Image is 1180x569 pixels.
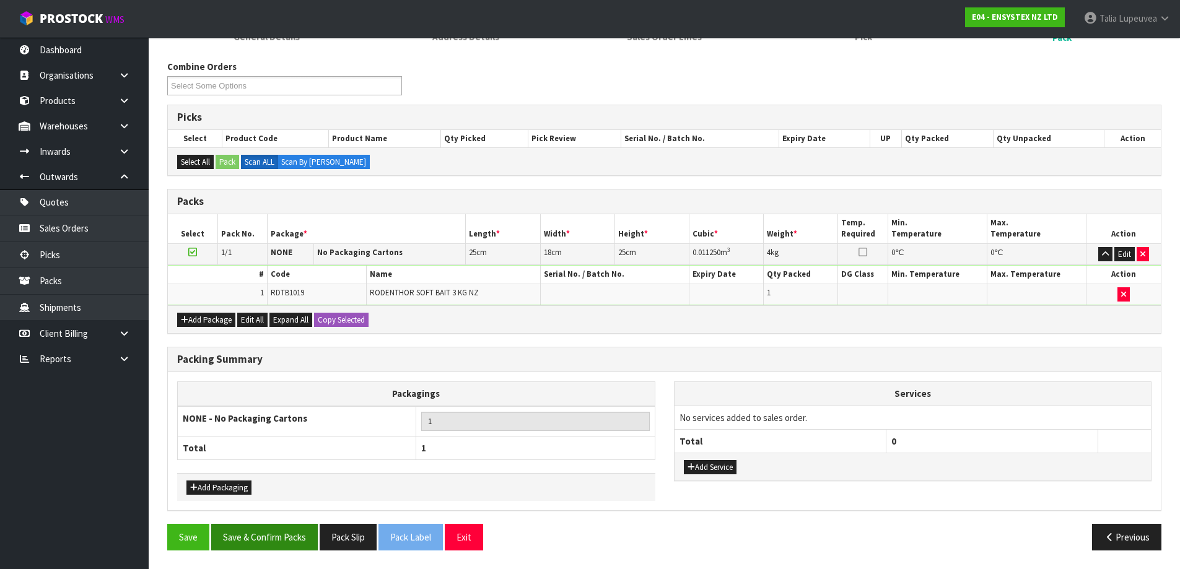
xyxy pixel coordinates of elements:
[168,266,267,284] th: #
[317,247,403,258] strong: No Packaging Cartons
[1114,247,1135,262] button: Edit
[901,130,993,147] th: Qty Packed
[540,243,614,265] td: cm
[675,429,886,453] th: Total
[888,214,987,243] th: Min. Temperature
[211,524,318,550] button: Save & Confirm Packs
[767,287,771,298] span: 1
[469,247,476,258] span: 25
[1099,12,1117,24] span: Talia
[167,60,237,73] label: Combine Orders
[764,243,838,265] td: kg
[260,287,264,298] span: 1
[1104,130,1161,147] th: Action
[177,155,214,170] button: Select All
[186,480,251,495] button: Add Packaging
[528,130,621,147] th: Pick Review
[764,266,838,284] th: Qty Packed
[675,382,1152,406] th: Services
[178,382,655,406] th: Packagings
[267,214,466,243] th: Package
[540,214,614,243] th: Width
[727,246,730,254] sup: 3
[271,287,304,298] span: RDTB1019
[241,155,278,170] label: Scan ALL
[167,524,209,550] button: Save
[540,266,689,284] th: Serial No. / Batch No.
[445,524,483,550] button: Exit
[987,214,1086,243] th: Max. Temperature
[216,155,239,170] button: Pack
[177,354,1152,365] h3: Packing Summary
[767,247,771,258] span: 4
[278,155,370,170] label: Scan By [PERSON_NAME]
[618,247,626,258] span: 25
[990,247,994,258] span: 0
[370,287,479,298] span: RODENTHOR SOFT BAIT 3 KG NZ
[689,214,764,243] th: Cubic
[267,266,366,284] th: Code
[1119,12,1157,24] span: Lupeuvea
[177,111,1152,123] h3: Picks
[888,266,987,284] th: Min. Temperature
[838,214,888,243] th: Temp. Required
[870,130,901,147] th: UP
[421,442,426,454] span: 1
[987,266,1086,284] th: Max. Temperature
[764,214,838,243] th: Weight
[972,12,1058,22] strong: E04 - ENSYSTEX NZ LTD
[221,247,232,258] span: 1/1
[891,247,895,258] span: 0
[621,130,779,147] th: Serial No. / Batch No.
[105,14,125,25] small: WMS
[367,266,541,284] th: Name
[1086,266,1161,284] th: Action
[1092,524,1161,550] button: Previous
[675,406,1152,429] td: No services added to sales order.
[19,11,34,26] img: cube-alt.png
[779,130,870,147] th: Expiry Date
[888,243,987,265] td: ℃
[40,11,103,27] span: ProStock
[168,214,217,243] th: Select
[177,313,235,328] button: Add Package
[689,243,764,265] td: m
[614,243,689,265] td: cm
[987,243,1086,265] td: ℃
[684,460,736,475] button: Add Service
[168,130,222,147] th: Select
[614,214,689,243] th: Height
[177,196,1152,207] h3: Packs
[217,214,267,243] th: Pack No.
[993,130,1104,147] th: Qty Unpacked
[838,266,888,284] th: DG Class
[178,436,416,459] th: Total
[320,524,377,550] button: Pack Slip
[167,51,1161,560] span: Pack
[441,130,528,147] th: Qty Picked
[378,524,443,550] button: Pack Label
[222,130,329,147] th: Product Code
[273,315,308,325] span: Expand All
[466,214,540,243] th: Length
[965,7,1065,27] a: E04 - ENSYSTEX NZ LTD
[269,313,312,328] button: Expand All
[689,266,764,284] th: Expiry Date
[329,130,441,147] th: Product Name
[1086,214,1161,243] th: Action
[237,313,268,328] button: Edit All
[466,243,540,265] td: cm
[314,313,369,328] button: Copy Selected
[271,247,292,258] strong: NONE
[544,247,551,258] span: 18
[183,412,307,424] strong: NONE - No Packaging Cartons
[891,435,896,447] span: 0
[693,247,720,258] span: 0.011250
